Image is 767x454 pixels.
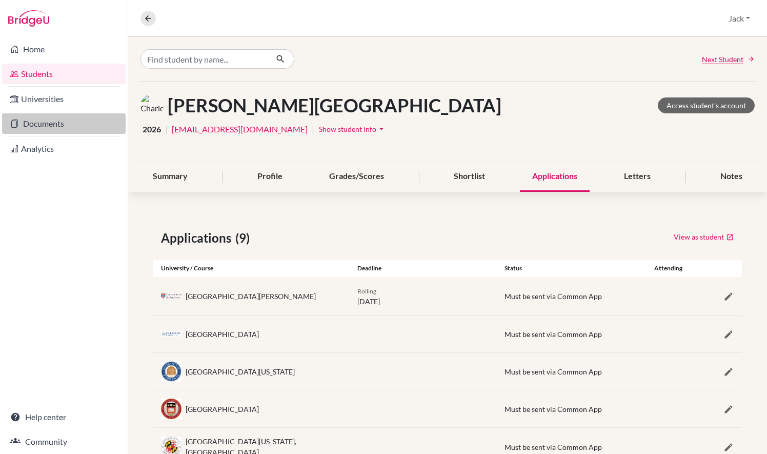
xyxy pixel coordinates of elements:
a: Documents [2,113,126,134]
input: Find student by name... [140,49,268,69]
img: us_vil_s3kzspw0.jpeg [161,331,181,337]
a: View as student [673,229,734,245]
span: (9) [235,229,254,247]
div: [GEOGRAPHIC_DATA] [186,404,259,414]
div: Summary [140,162,200,192]
a: Universities [2,89,126,109]
div: Deadline [350,264,497,273]
h1: [PERSON_NAME][GEOGRAPHIC_DATA] [168,94,501,116]
a: Analytics [2,139,126,159]
div: Notes [708,162,755,192]
img: gb_s36_e362ck9f.png [161,293,181,299]
img: Charlotte Ford's avatar [140,94,164,117]
div: University / Course [153,264,350,273]
div: [GEOGRAPHIC_DATA][PERSON_NAME] [186,291,316,302]
a: Community [2,431,126,452]
div: Status [497,264,644,273]
span: 2026 [143,123,161,135]
span: Must be sent via Common App [504,292,602,301]
span: Next Student [702,54,743,65]
div: [GEOGRAPHIC_DATA] [186,329,259,340]
a: [EMAIL_ADDRESS][DOMAIN_NAME] [172,123,308,135]
span: Rolling [357,287,376,295]
a: Students [2,64,126,84]
span: Must be sent via Common App [504,443,602,451]
span: Must be sent via Common App [504,330,602,339]
span: Must be sent via Common App [504,405,602,413]
span: | [312,123,314,135]
span: Must be sent via Common App [504,367,602,376]
div: Grades/Scores [317,162,396,192]
div: Letters [612,162,663,192]
a: Access student's account [658,97,755,113]
button: Show student infoarrow_drop_down [318,121,387,137]
a: Next Student [702,54,755,65]
div: Applications [520,162,590,192]
div: Profile [245,162,295,192]
span: Show student info [319,125,376,133]
span: Applications [161,229,235,247]
button: Jack [724,9,755,28]
a: Home [2,39,126,60]
div: Attending [644,264,693,273]
div: [DATE] [350,285,497,307]
a: Help center [2,407,126,427]
i: arrow_drop_down [376,124,387,134]
img: us_vir_qaxqzhv_.jpeg [161,361,181,382]
div: Shortlist [441,162,497,192]
img: us_bc_km322a75.jpeg [161,399,181,419]
img: Bridge-U [8,10,49,27]
div: [GEOGRAPHIC_DATA][US_STATE] [186,366,295,377]
span: | [165,123,168,135]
